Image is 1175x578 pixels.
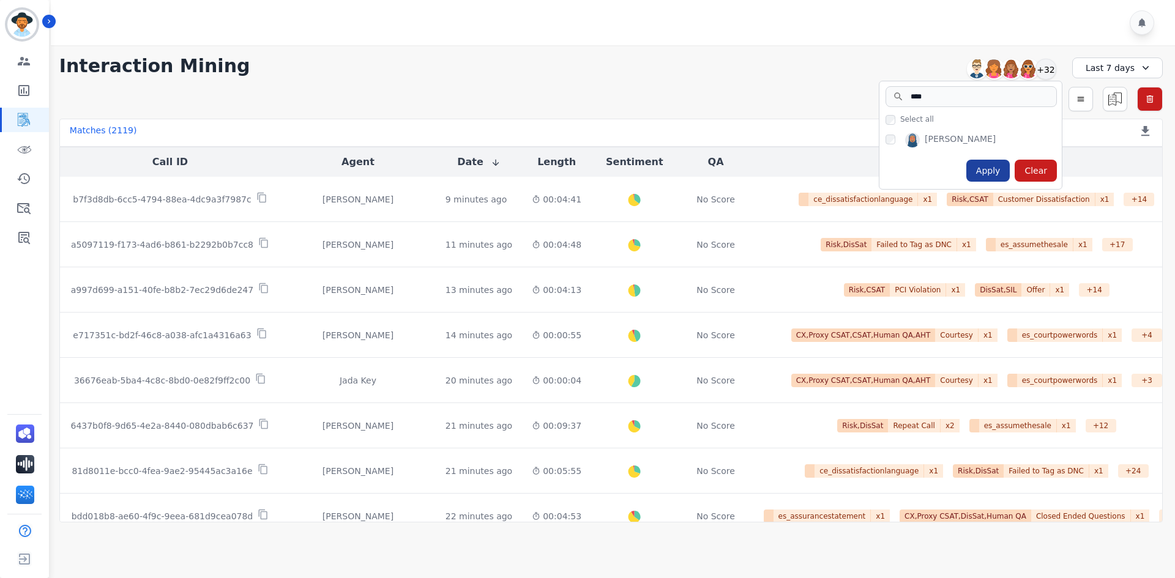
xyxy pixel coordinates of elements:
p: 81d8011e-bcc0-4fea-9ae2-95445ac3a16e [72,465,252,477]
span: PCI Violation [890,283,946,297]
button: Length [537,155,576,169]
div: Matches ( 2119 ) [70,124,137,141]
span: x 1 [1089,464,1108,478]
p: a997d699-a151-40fe-b8b2-7ec29d6de247 [71,284,253,296]
div: 00:00:04 [532,374,581,387]
button: Date [457,155,501,169]
span: Closed Ended Questions [1031,509,1131,523]
span: ce_dissatisfactionlanguage [808,193,918,206]
div: No Score [696,510,735,522]
p: a5097119-f173-4ad6-b861-b2292b0b7cc8 [71,239,253,251]
div: 22 minutes ago [446,510,512,522]
span: Courtesy [935,328,979,342]
button: QA [708,155,724,169]
span: CX,Proxy CSAT,CSAT,Human QA,AHT [791,374,936,387]
span: es_assurancestatement [774,509,871,523]
span: x 1 [1103,374,1122,387]
div: [PERSON_NAME] [290,284,426,296]
span: x 1 [946,283,965,297]
span: Failed to Tag as DNC [1004,464,1089,478]
div: 13 minutes ago [446,284,512,296]
span: es_assumethesale [996,238,1073,251]
span: x 1 [1095,193,1114,206]
div: 11 minutes ago [446,239,512,251]
div: 9 minutes ago [446,193,507,206]
h1: Interaction Mining [59,55,250,77]
span: es_courtpowerwords [1017,328,1103,342]
div: 00:00:55 [532,329,581,341]
div: 20 minutes ago [446,374,512,387]
span: x 1 [924,464,943,478]
span: x 1 [1131,509,1150,523]
div: + 14 [1079,283,1110,297]
div: No Score [696,193,735,206]
div: 00:04:41 [532,193,581,206]
div: +32 [1035,59,1056,80]
div: + 14 [1124,193,1154,206]
p: bdd018b8-ae60-4f9c-9eea-681d9cea078d [72,510,253,522]
div: 00:04:48 [532,239,581,251]
span: Courtesy [935,374,979,387]
span: Risk,DisSat [821,238,871,251]
div: + 3 [1132,374,1162,387]
div: + 17 [1102,238,1133,251]
span: x 1 [871,509,890,523]
div: [PERSON_NAME] [925,133,996,147]
div: 14 minutes ago [446,329,512,341]
div: [PERSON_NAME] [290,420,426,432]
div: [PERSON_NAME] [290,239,426,251]
button: Sentiment [606,155,663,169]
span: x 1 [1057,419,1076,432]
span: ce_dissatisfactionlanguage [815,464,924,478]
button: Agent [341,155,375,169]
div: No Score [696,465,735,477]
span: Select all [900,114,934,124]
img: Bordered avatar [7,10,37,39]
span: x 1 [1103,328,1122,342]
span: CX,Proxy CSAT,CSAT,Human QA,AHT [791,328,936,342]
span: CX,Proxy CSAT,DisSat,Human QA [900,509,1031,523]
button: Call ID [152,155,188,169]
div: [PERSON_NAME] [290,465,426,477]
span: Risk,DisSat [953,464,1004,478]
span: Offer [1021,283,1050,297]
div: [PERSON_NAME] [290,193,426,206]
div: 00:05:55 [532,465,581,477]
div: No Score [696,374,735,387]
span: Risk,CSAT [947,193,993,206]
div: No Score [696,284,735,296]
div: + 12 [1086,419,1116,432]
div: [PERSON_NAME] [290,329,426,341]
span: Failed to Tag as DNC [871,238,957,251]
span: es_assumethesale [979,419,1057,432]
span: Risk,DisSat [837,419,888,432]
span: es_courtpowerwords [1017,374,1103,387]
div: Jada Key [290,374,426,387]
span: x 1 [918,193,937,206]
span: x 1 [979,374,998,387]
div: No Score [696,420,735,432]
p: 36676eab-5ba4-4c8c-8bd0-0e82f9ff2c00 [74,374,250,387]
div: 21 minutes ago [446,465,512,477]
div: Clear [1015,160,1057,182]
p: b7f3d8db-6cc5-4794-88ea-4dc9a3f7987c [73,193,251,206]
span: x 1 [957,238,976,251]
div: Last 7 days [1072,57,1163,78]
div: 00:04:53 [532,510,581,522]
span: x 1 [1050,283,1069,297]
span: x 1 [1073,238,1092,251]
div: + 24 [1118,464,1149,478]
div: No Score [696,329,735,341]
div: 21 minutes ago [446,420,512,432]
span: Customer Dissatisfaction [993,193,1095,206]
div: Apply [966,160,1010,182]
div: + 4 [1132,328,1162,342]
span: DisSat,SIL [975,283,1021,297]
p: 6437b0f8-9d65-4e2a-8440-080dbab6c637 [70,420,253,432]
span: x 2 [941,419,960,432]
span: Risk,CSAT [844,283,890,297]
div: [PERSON_NAME] [290,510,426,522]
div: 00:04:13 [532,284,581,296]
p: e717351c-bd2f-46c8-a038-afc1a4316a63 [73,329,251,341]
span: x 1 [979,328,998,342]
